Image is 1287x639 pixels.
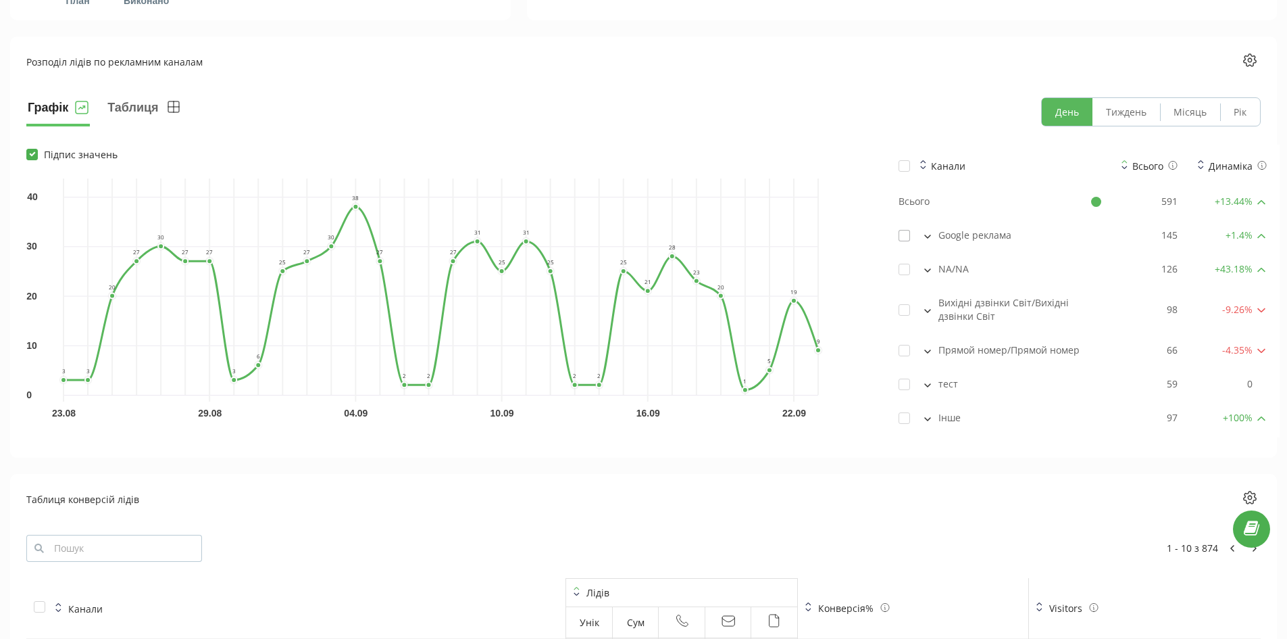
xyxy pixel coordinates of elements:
div: Інше [899,411,1101,425]
button: День [1042,98,1092,126]
button: Таблиця [106,97,182,126]
div: Всього [1121,159,1178,173]
text: 5 [767,357,771,364]
div: Таблиця конверсій лідів [26,492,139,506]
span: + 100 % [1223,411,1253,425]
span: + 13.44 % [1215,195,1253,208]
th: Лідів [566,578,798,607]
text: 6 [257,352,260,360]
text: 28 [669,243,676,251]
div: Конверсія % [818,601,874,615]
label: Підпис значень [26,149,118,160]
text: 23 [693,268,700,276]
text: 27 [450,248,457,256]
div: Динаміка [1198,159,1267,173]
text: 27 [133,248,140,256]
text: 40 [27,191,38,202]
text: 04.09 [344,408,368,419]
div: тест [899,377,1101,391]
text: 27 [303,248,310,256]
text: 10.09 [490,408,514,419]
button: Графік [26,97,90,126]
text: 2 [427,372,430,379]
text: 3 [62,367,66,375]
text: 2 [403,372,406,379]
text: 2 [597,372,601,379]
span: + 1.4 % [1226,229,1253,242]
div: 97 [1121,411,1178,425]
div: Розподіл лідів по рекламним каналам [26,55,203,69]
text: 9 [817,337,820,345]
button: Рік [1220,98,1260,126]
text: 16.09 [636,408,660,419]
text: 20 [26,291,37,302]
text: 3 [86,367,90,375]
text: 29.08 [198,408,222,419]
th: Унік [566,607,613,638]
div: Вихідні дзвінки Світ/Вихідні дзвінки Світ [899,296,1101,323]
text: 2 [573,372,576,379]
text: 21 [645,278,651,285]
button: Місяць [1160,98,1220,126]
div: Visitors [1049,601,1082,615]
div: Google реклама [899,229,1101,242]
text: 30 [328,233,334,241]
th: Канали [26,578,566,638]
div: Всього [899,195,1101,208]
text: 25 [547,258,554,266]
text: 20 [717,283,724,291]
text: 30 [157,233,164,241]
text: 10 [26,340,37,351]
div: 98 [1121,303,1178,316]
div: 1 - 10 з 874 [1167,542,1261,555]
div: NA/NA [899,262,1101,276]
div: Канали [931,159,965,173]
span: 0 [1247,377,1253,391]
text: 30 [26,241,37,252]
text: 25 [279,258,286,266]
text: 27 [182,248,188,256]
text: 23.08 [52,408,76,419]
th: Сум [613,607,659,638]
text: 20 [109,283,116,291]
text: 1 [743,377,747,385]
span: -9.26 % [1222,303,1253,316]
text: 31 [474,229,481,236]
div: 145 [1121,229,1178,242]
text: 38 [352,194,359,202]
input: Пошук [26,535,202,562]
text: 27 [376,248,383,256]
text: 3 [232,367,236,375]
span: -4.35 % [1222,344,1253,357]
button: Тиждень [1092,98,1160,126]
div: 126 [1121,262,1178,276]
div: 59 [1121,377,1178,391]
text: 19 [790,288,797,295]
text: 25 [620,258,627,266]
span: + 43.18 % [1215,262,1253,276]
text: 27 [206,248,213,256]
text: 25 [499,258,505,266]
text: 22.09 [782,408,806,419]
div: Прямой номер/Прямой номер [899,344,1101,357]
div: 591 [1121,195,1178,208]
div: 66 [1121,344,1178,357]
text: 0 [26,389,32,400]
text: 31 [523,229,530,236]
